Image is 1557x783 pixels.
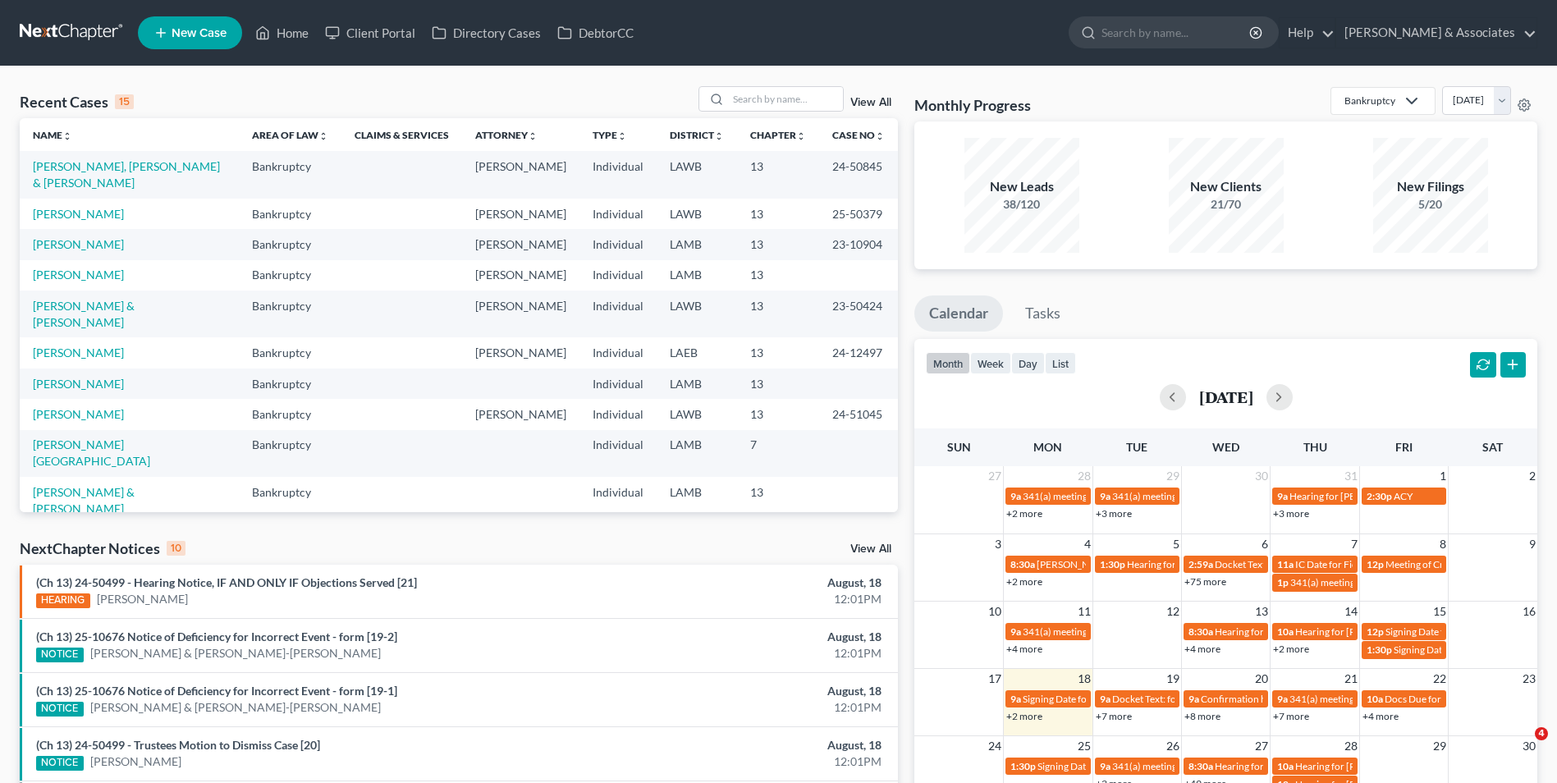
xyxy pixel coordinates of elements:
[462,337,579,368] td: [PERSON_NAME]
[36,648,84,662] div: NOTICE
[1076,602,1092,621] span: 11
[33,207,124,221] a: [PERSON_NAME]
[611,629,882,645] div: August, 18
[987,466,1003,486] span: 27
[239,229,341,259] td: Bankruptcy
[1010,760,1036,772] span: 1:30p
[1385,625,1532,638] span: Signing Date for [PERSON_NAME]
[239,151,341,198] td: Bankruptcy
[1184,575,1226,588] a: +75 more
[1343,669,1359,689] span: 21
[1373,196,1488,213] div: 5/20
[1343,466,1359,486] span: 31
[1343,736,1359,756] span: 28
[657,337,737,368] td: LAEB
[1253,736,1270,756] span: 27
[1112,760,1271,772] span: 341(a) meeting for [PERSON_NAME]
[247,18,317,48] a: Home
[993,534,1003,554] span: 3
[1521,602,1537,621] span: 16
[252,129,328,141] a: Area of Lawunfold_more
[1188,760,1213,772] span: 8:30a
[33,237,124,251] a: [PERSON_NAME]
[462,151,579,198] td: [PERSON_NAME]
[657,369,737,399] td: LAMB
[239,337,341,368] td: Bankruptcy
[987,736,1003,756] span: 24
[657,199,737,229] td: LAWB
[1212,440,1239,454] span: Wed
[1290,576,1449,588] span: 341(a) meeting for [PERSON_NAME]
[1171,534,1181,554] span: 5
[1096,710,1132,722] a: +7 more
[579,477,657,524] td: Individual
[62,131,72,141] i: unfold_more
[1362,710,1399,722] a: +4 more
[1188,693,1199,705] span: 9a
[1431,736,1448,756] span: 29
[1215,558,1449,570] span: Docket Text: for [PERSON_NAME] & [PERSON_NAME]
[1100,490,1111,502] span: 9a
[1169,177,1284,196] div: New Clients
[657,430,737,477] td: LAMB
[239,477,341,524] td: Bankruptcy
[1438,534,1448,554] span: 8
[1277,625,1294,638] span: 10a
[1023,625,1181,638] span: 341(a) meeting for [PERSON_NAME]
[1096,507,1132,520] a: +3 more
[1215,625,1430,638] span: Hearing for [PERSON_NAME] & [PERSON_NAME]
[318,131,328,141] i: unfold_more
[20,538,185,558] div: NextChapter Notices
[617,131,627,141] i: unfold_more
[172,27,227,39] span: New Case
[33,485,135,515] a: [PERSON_NAME] & [PERSON_NAME]
[1199,388,1253,405] h2: [DATE]
[579,369,657,399] td: Individual
[737,399,819,429] td: 13
[1273,643,1309,655] a: +2 more
[1165,602,1181,621] span: 12
[462,291,579,337] td: [PERSON_NAME]
[97,591,188,607] a: [PERSON_NAME]
[1100,693,1111,705] span: 9a
[737,477,819,524] td: 13
[579,337,657,368] td: Individual
[737,229,819,259] td: 13
[657,229,737,259] td: LAMB
[462,229,579,259] td: [PERSON_NAME]
[593,129,627,141] a: Typeunfold_more
[947,440,971,454] span: Sun
[1295,558,1411,570] span: IC Date for Fields, Wanketa
[670,129,724,141] a: Districtunfold_more
[1527,466,1537,486] span: 2
[1184,710,1220,722] a: +8 more
[926,352,970,374] button: month
[819,399,898,429] td: 24-51045
[1295,760,1423,772] span: Hearing for [PERSON_NAME]
[579,291,657,337] td: Individual
[462,260,579,291] td: [PERSON_NAME]
[1169,196,1284,213] div: 21/70
[1277,558,1294,570] span: 11a
[1188,625,1213,638] span: 8:30a
[737,199,819,229] td: 13
[115,94,134,109] div: 15
[1289,693,1448,705] span: 341(a) meeting for [PERSON_NAME]
[36,756,84,771] div: NOTICE
[819,151,898,198] td: 24-50845
[1277,693,1288,705] span: 9a
[1385,693,1520,705] span: Docs Due for [PERSON_NAME]
[239,199,341,229] td: Bankruptcy
[33,346,124,359] a: [PERSON_NAME]
[737,260,819,291] td: 13
[1165,466,1181,486] span: 29
[737,151,819,198] td: 13
[611,683,882,699] div: August, 18
[611,737,882,753] div: August, 18
[750,129,806,141] a: Chapterunfold_more
[1011,352,1045,374] button: day
[90,645,381,662] a: [PERSON_NAME] & [PERSON_NAME]-[PERSON_NAME]
[1112,693,1259,705] span: Docket Text: for [PERSON_NAME]
[1037,558,1139,570] span: [PERSON_NAME] - Trial
[317,18,424,48] a: Client Portal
